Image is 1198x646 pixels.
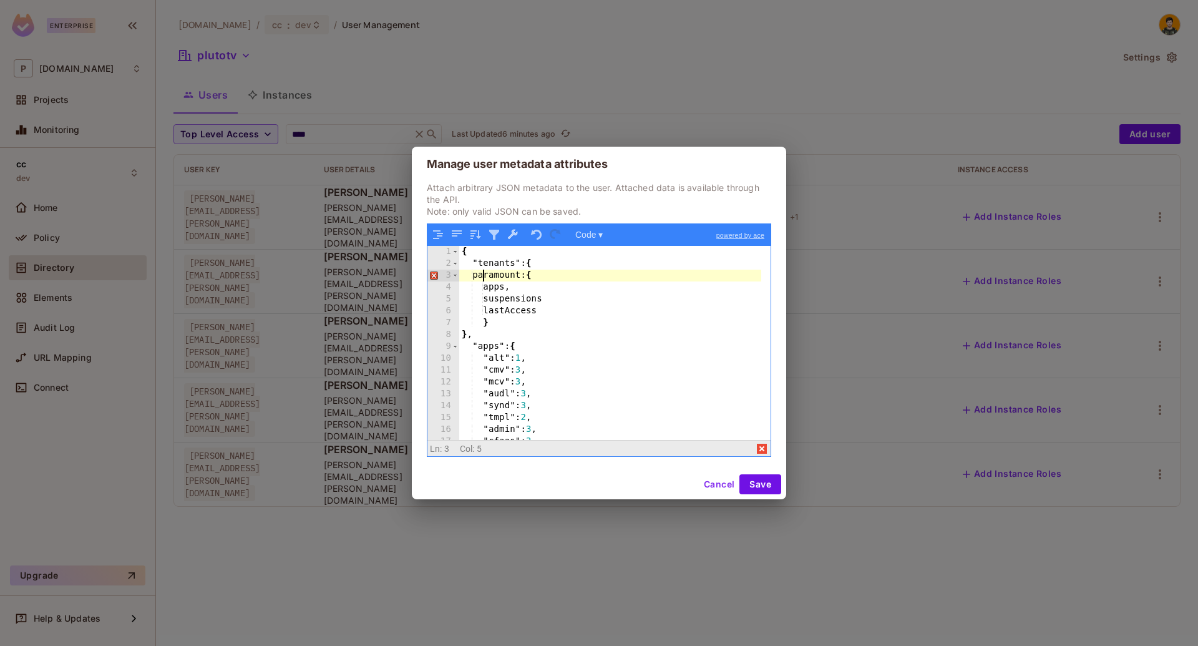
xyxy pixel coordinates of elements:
button: Repair JSON: fix quotes and escape characters, remove comments and JSONP notation, turn JavaScrip... [505,227,521,243]
h2: Manage user metadata attributes [412,147,786,182]
div: 6 [427,305,459,317]
button: Format JSON data, with proper indentation and line feeds (Ctrl+I) [430,227,446,243]
span: 3 [444,444,449,454]
button: Compact JSON data, remove all whitespaces (Ctrl+Shift+I) [449,227,465,243]
div: 1 [427,246,459,258]
div: 11 [427,365,459,376]
p: Attach arbitrary JSON metadata to the user. Attached data is available through the API. Note: onl... [427,182,771,217]
div: 14 [427,400,459,412]
div: 9 [427,341,459,353]
div: 3 [427,270,459,281]
div: 13 [427,388,459,400]
div: 2 [427,258,459,270]
span: 5 [477,444,482,454]
span: Ln: [430,444,442,454]
div: 12 [427,376,459,388]
button: Redo (Ctrl+Shift+Z) [547,227,563,243]
div: 7 [427,317,459,329]
span: Col: [460,444,475,454]
div: 8 [427,329,459,341]
button: Filter, sort, or transform contents [486,227,502,243]
div: 5 [427,293,459,305]
span: parse error on line 2 [755,441,770,456]
button: Sort contents [467,227,484,243]
button: Undo last action (Ctrl+Z) [528,227,545,243]
div: 10 [427,353,459,365]
div: 17 [427,436,459,448]
div: 16 [427,424,459,436]
div: 4 [427,281,459,293]
div: 15 [427,412,459,424]
button: Cancel [699,474,739,494]
a: powered by ace [710,224,771,247]
button: Code ▾ [571,227,607,243]
button: Save [739,474,781,494]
